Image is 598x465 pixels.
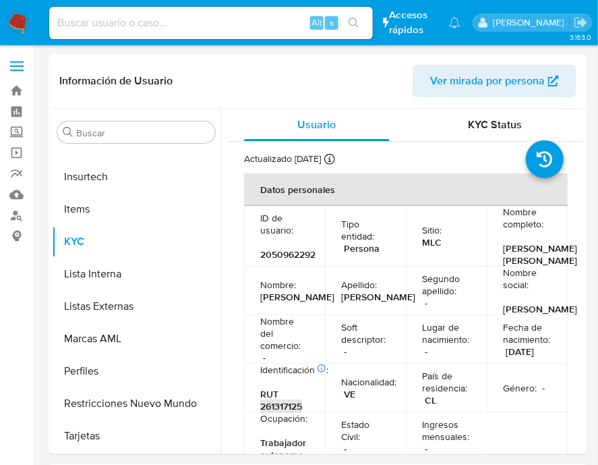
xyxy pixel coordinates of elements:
[344,443,347,455] p: -
[449,17,460,28] a: Notificaciones
[59,74,173,88] h1: Información de Usuario
[52,388,220,420] button: Restricciones Nuevo Mundo
[263,352,266,364] p: -
[260,315,309,352] p: Nombre del comercio :
[52,291,220,323] button: Listas Externas
[493,16,569,29] p: aline.magdaleno@mercadolibre.com
[468,117,522,132] span: KYC Status
[76,127,210,139] input: Buscar
[260,248,316,261] p: 2050962292
[574,16,588,30] a: Salir
[503,242,577,267] p: [PERSON_NAME] [PERSON_NAME]
[503,382,537,394] p: Género :
[425,297,427,309] p: -
[344,388,355,400] p: VE
[503,321,551,346] p: Fecha de nacimiento :
[260,388,303,412] p: RUT 261317125
[341,376,396,388] p: Nacionalidad :
[422,236,442,248] p: MLC
[425,443,427,455] p: -
[260,412,307,425] p: Ocupación :
[341,321,390,346] p: Soft descriptor :
[260,291,334,303] p: [PERSON_NAME]
[52,161,220,194] button: Insurtech
[52,323,220,356] button: Marcas AML
[341,291,415,303] p: [PERSON_NAME]
[422,321,471,346] p: Lugar de nacimiento :
[413,65,576,97] button: Ver mirada por persona
[341,279,377,291] p: Apellido :
[430,65,545,97] span: Ver mirada por persona
[422,418,471,443] p: Ingresos mensuales :
[422,273,471,297] p: Segundo apellido :
[344,242,380,254] p: Persona
[260,279,296,291] p: Nombre :
[422,370,471,394] p: País de residencia :
[260,212,309,236] p: ID de usuario :
[425,346,427,358] p: -
[52,420,220,453] button: Tarjetas
[260,437,306,461] p: Trabajador autonomo
[52,258,220,291] button: Lista Interna
[52,194,220,226] button: Items
[52,226,220,258] button: KYC
[260,364,328,376] p: Identificación :
[244,153,321,165] p: Actualizado [DATE]
[503,267,551,291] p: Nombre social :
[344,346,347,358] p: -
[542,382,545,394] p: -
[49,14,373,32] input: Buscar usuario o caso...
[52,356,220,388] button: Perfiles
[506,346,534,358] p: [DATE]
[503,303,577,315] p: [PERSON_NAME]
[422,224,442,236] p: Sitio :
[341,418,390,443] p: Estado Civil :
[298,117,336,132] span: Usuario
[63,127,73,138] button: Buscar
[341,218,390,242] p: Tipo entidad :
[340,13,367,32] button: search-icon
[244,173,568,206] th: Datos personales
[503,206,551,230] p: Nombre completo :
[330,16,334,29] span: s
[425,394,436,406] p: CL
[389,8,435,36] span: Accesos rápidos
[311,16,322,29] span: Alt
